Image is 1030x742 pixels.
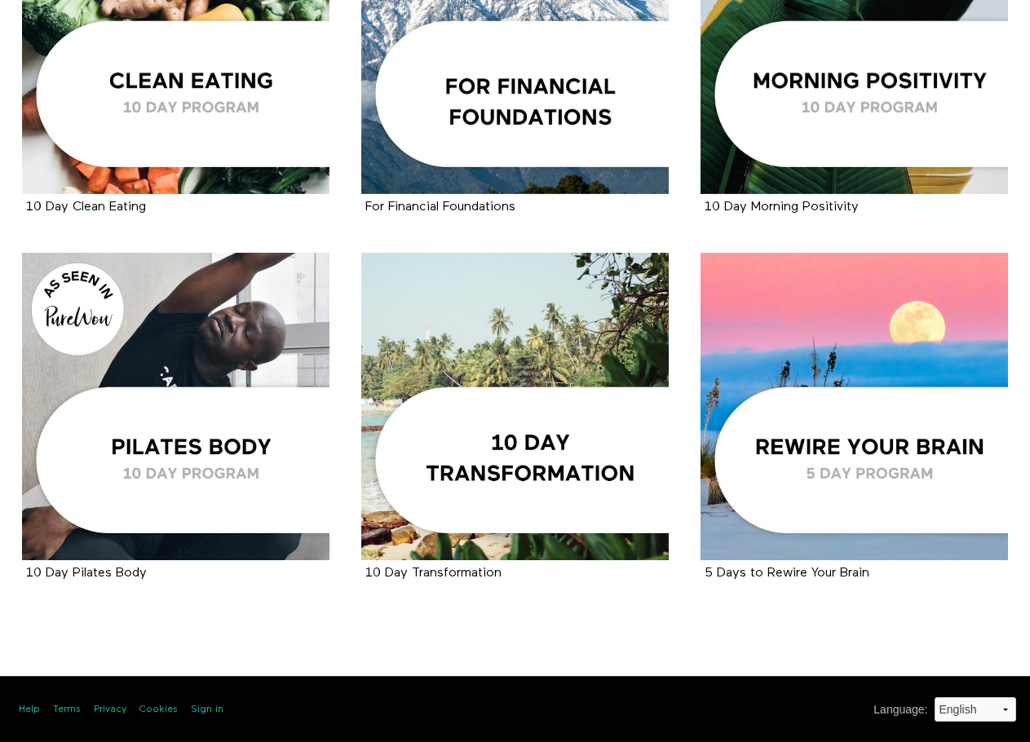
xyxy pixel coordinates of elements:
label: Language : [873,701,927,718]
strong: For Financial Foundations [365,201,515,214]
a: Help [19,703,40,717]
a: 5 Days to Rewire Your Brain [701,253,1008,560]
a: Cookies [139,703,178,717]
a: 10 Day Clean Eating [26,201,146,213]
strong: 10 Day Transformation [365,567,502,580]
strong: 10 Day Clean Eating [26,201,146,214]
a: 10 Day Morning Positivity [705,201,859,213]
a: 5 Days to Rewire Your Brain [705,567,869,579]
strong: 10 Day Morning Positivity [705,201,859,214]
a: 10 Day Pilates Body [26,567,147,579]
strong: 10 Day Pilates Body [26,567,147,580]
a: For Financial Foundations [365,201,515,213]
a: Sign in [191,703,223,717]
a: Terms [53,703,81,717]
a: 10 Day Transformation [361,253,669,560]
strong: 5 Days to Rewire Your Brain [705,567,869,580]
a: 10 Day Transformation [365,567,502,579]
a: Privacy [94,703,126,717]
a: 10 Day Pilates Body [22,253,329,560]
